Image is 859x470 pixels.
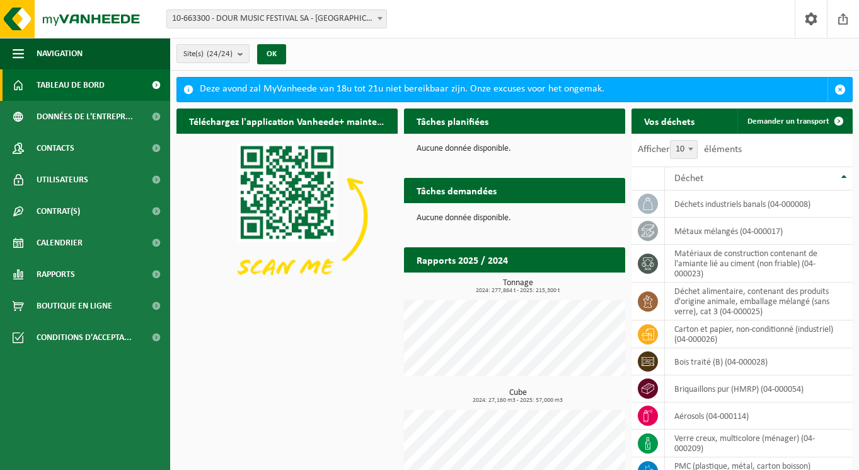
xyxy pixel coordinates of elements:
[670,140,698,159] span: 10
[410,389,625,404] h3: Cube
[37,69,105,101] span: Tableau de bord
[638,144,742,155] label: Afficher éléments
[665,218,853,245] td: métaux mélangés (04-000017)
[176,44,250,63] button: Site(s)(24/24)
[176,109,398,133] h2: Téléchargez l'application Vanheede+ maintenant!
[37,227,83,259] span: Calendrier
[516,272,624,297] a: Consulter les rapports
[37,290,112,322] span: Boutique en ligne
[37,38,83,69] span: Navigation
[37,259,75,290] span: Rapports
[200,78,827,102] div: Deze avond zal MyVanheede van 18u tot 21u niet bereikbaar zijn. Onze excuses voor het ongemak.
[167,10,386,28] span: 10-663300 - DOUR MUSIC FESTIVAL SA - DOUR
[665,320,853,348] td: carton et papier, non-conditionné (industriel) (04-000026)
[410,279,625,294] h3: Tonnage
[37,101,133,132] span: Données de l'entrepr...
[737,109,851,134] a: Demander un transport
[166,9,387,28] span: 10-663300 - DOUR MUSIC FESTIVAL SA - DOUR
[257,44,286,64] button: OK
[417,144,613,153] p: Aucune donnée disponible.
[37,164,88,196] span: Utilisateurs
[404,178,509,203] h2: Tâches demandées
[665,283,853,320] td: déchet alimentaire, contenant des produits d'origine animale, emballage mélangé (sans verre), cat...
[37,132,74,164] span: Contacts
[674,173,703,184] span: Déchet
[404,247,521,272] h2: Rapports 2025 / 2024
[665,375,853,402] td: briquaillons pur (HMRP) (04-000054)
[37,196,80,227] span: Contrat(s)
[665,402,853,430] td: aérosols (04-000114)
[671,141,697,158] span: 10
[410,288,625,294] span: 2024: 277,864 t - 2025: 215,300 t
[665,191,853,218] td: déchets industriels banals (04-000008)
[417,214,613,223] p: Aucune donnée disponible.
[404,109,501,133] h2: Tâches planifiées
[410,397,625,404] span: 2024: 27,160 m3 - 2025: 57,000 m3
[207,50,233,58] count: (24/24)
[665,245,853,283] td: matériaux de construction contenant de l'amiante lié au ciment (non friable) (04-000023)
[37,322,132,353] span: Conditions d'accepta...
[176,134,398,300] img: Download de VHEPlus App
[631,109,707,133] h2: Vos déchets
[183,45,233,64] span: Site(s)
[665,430,853,457] td: verre creux, multicolore (ménager) (04-000209)
[747,117,829,126] span: Demander un transport
[665,348,853,375] td: bois traité (B) (04-000028)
